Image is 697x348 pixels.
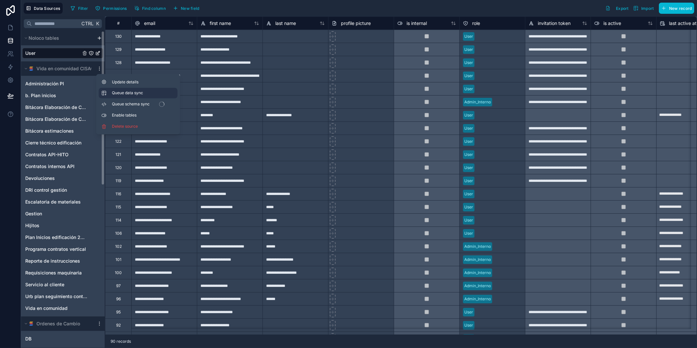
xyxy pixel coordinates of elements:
span: Queue schema sync [112,102,159,107]
div: User [22,48,103,58]
div: User [464,230,473,236]
span: profile picture [341,20,371,27]
span: Data Sources [34,6,60,11]
span: DB [25,336,32,342]
span: Urb plan seguimiento contratos 2024 [25,293,87,300]
div: 97 [116,283,121,289]
a: Permissions [93,3,132,13]
div: Vida en comunidad [22,303,103,314]
button: Delete source [99,121,178,132]
div: Bitácora Elaboración de Contratos Vertical [22,114,103,124]
span: Contratos API-HITO [25,151,69,158]
span: email [144,20,155,27]
span: New record [669,6,692,11]
div: Admin_Interno [464,244,491,250]
div: DB [22,334,103,344]
div: User [464,322,473,328]
div: 122 [115,139,121,144]
div: User [464,191,473,197]
span: Queue data sync [112,91,159,96]
span: Export [616,6,629,11]
div: Contratos internos API [22,161,103,172]
div: 96 [116,296,121,302]
span: Permissions [103,6,127,11]
div: DRI control gestión [22,185,103,195]
span: Cierre técnico edificación [25,140,81,146]
div: 130 [115,34,122,39]
div: 119 [116,178,121,184]
div: User [464,86,473,92]
div: User [464,204,473,210]
div: Bitácora Elaboración de Contratos [22,102,103,113]
span: Plan Inicios edificación 2024 [25,234,87,241]
span: role [472,20,480,27]
div: Admin_Interno [464,99,491,105]
div: User [464,139,473,144]
button: Queue data sync [99,88,178,98]
span: is active [603,20,621,27]
div: 106 [115,231,122,236]
div: User [464,165,473,171]
div: Reporte de instrucciones [22,256,103,266]
div: Gestion [22,208,103,219]
button: Filter [68,3,91,13]
button: Data Sources [24,3,63,14]
span: b. Plan inicios [25,92,56,99]
div: Devoluciones [22,173,103,184]
span: is internal [407,20,427,27]
div: Admin_Interno [464,257,491,263]
div: 129 [115,47,121,52]
div: User [464,152,473,158]
button: Noloco tables [22,33,94,43]
span: Escalatoria de materiales [25,199,81,205]
button: New field [171,3,202,13]
span: Enable tables [112,113,175,118]
div: 95 [116,310,121,315]
div: 116 [116,191,121,197]
span: Gestion [25,210,42,217]
span: Bitácora Elaboración de Contratos Vertical [25,116,87,122]
div: Requisiciones maquinaria [22,268,103,278]
button: Find column [132,3,168,13]
span: Bitácora estimaciones [25,128,74,134]
div: 128 [115,60,121,65]
span: Filter [78,6,88,11]
span: Update details [112,79,175,85]
span: last name [275,20,296,27]
div: Admin_Interno [464,270,491,276]
div: 101 [116,257,121,262]
span: Delete source [112,124,159,129]
div: Admin_Interno [464,283,491,289]
div: Urb plan seguimiento contratos 2024 [22,291,103,302]
div: b. Plan inicios [22,90,103,101]
div: User [464,125,473,131]
button: Import [631,3,656,14]
span: Noloco tables [29,35,59,41]
span: Import [641,6,654,11]
div: Hijitos [22,220,103,231]
span: Devoluciones [25,175,55,182]
span: Ordenes de Cambio [36,320,80,327]
button: Permissions [93,3,129,13]
div: 115 [116,205,121,210]
a: New record [656,3,694,14]
span: last active at [669,20,697,27]
span: Contratos internos API [25,163,74,170]
span: 90 records [111,339,131,344]
span: K [95,21,100,26]
div: User [464,33,473,39]
div: User [464,47,473,53]
span: invitation token [538,20,571,27]
span: User [25,50,35,56]
div: Bitácora estimaciones [22,126,103,136]
div: 114 [116,218,121,223]
span: Find column [142,6,166,11]
div: 127 [115,73,121,78]
div: 121 [116,152,121,157]
button: New record [659,3,694,14]
div: Admin_Interno [464,296,491,302]
button: Update details [99,77,178,87]
div: 102 [115,244,122,249]
div: Contratos API-HITO [22,149,103,160]
div: Plan Inicios edificación 2024 [22,232,103,243]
